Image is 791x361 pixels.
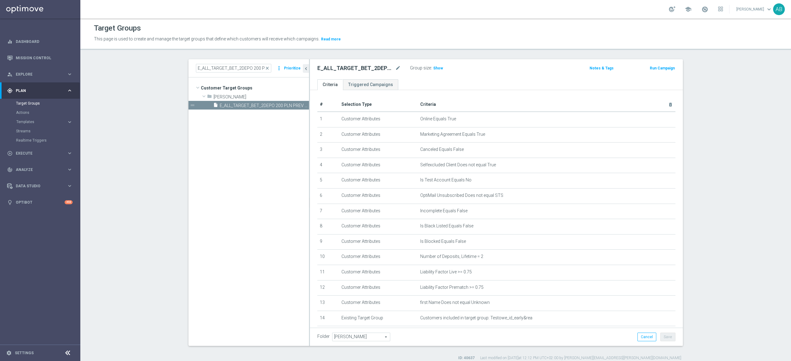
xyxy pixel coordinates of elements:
div: Templates [16,117,80,127]
i: lightbulb [7,200,13,205]
button: Run Campaign [649,65,675,72]
td: 2 [317,127,339,143]
div: Mission Control [7,50,73,66]
button: track_changes Analyze keyboard_arrow_right [7,167,73,172]
i: keyboard_arrow_right [67,119,73,125]
button: Cancel [637,333,656,341]
a: Target Groups [16,101,64,106]
td: Customer Attributes [339,234,418,250]
div: AB [773,3,785,15]
label: Last modified on [DATE] at 12:12 PM UTC+02:00 by [PERSON_NAME][EMAIL_ADDRESS][PERSON_NAME][DOMAIN... [480,355,681,361]
td: Customer Attributes [339,326,418,342]
h1: Target Groups [94,24,141,33]
span: OptiMail Unsubscribed Does not equal STS [420,193,503,198]
i: equalizer [7,39,13,44]
i: track_changes [7,167,13,172]
i: keyboard_arrow_right [67,88,73,93]
i: play_circle_outline [7,151,13,156]
td: Customer Attributes [339,127,418,143]
td: 4 [317,158,339,173]
button: Read more [320,36,341,43]
span: school [685,6,692,13]
button: equalizer Dashboard [7,39,73,44]
a: Actions [16,110,64,115]
td: 12 [317,280,339,296]
span: Show [433,66,443,70]
span: Selfexcluded Client Does not equal True [420,162,496,168]
label: Folder [317,334,330,339]
i: settings [6,350,12,356]
input: Quick find group or folder [196,64,271,73]
span: Customers included in target group: Testowe_id_early&rea [420,315,532,321]
td: Customer Attributes [339,143,418,158]
button: Templates keyboard_arrow_right [16,119,73,124]
div: Analyze [7,167,67,172]
td: Customer Attributes [339,265,418,280]
td: Existing Target Group [339,311,418,326]
i: keyboard_arrow_right [67,183,73,189]
i: gps_fixed [7,88,13,93]
span: Marketing Agreement Equals True [420,132,485,137]
div: Actions [16,108,80,117]
td: 15 [317,326,339,342]
div: Templates [16,120,67,124]
td: Customer Attributes [339,158,418,173]
button: Mission Control [7,56,73,60]
span: keyboard_arrow_down [766,6,772,13]
span: Incomplete Equals False [420,208,467,214]
td: 8 [317,219,339,234]
td: Customer Attributes [339,188,418,204]
span: Number of Deposits, Lifetime = 2 [420,254,483,259]
span: Liability Factor Prematch >= 0.75 [420,285,484,290]
h2: E_ALL_TARGET_BET_2DEPO 200 PLN PREV MONTH_200825 [317,64,394,72]
span: Canceled Equals False [420,147,464,152]
th: # [317,98,339,112]
div: lightbulb Optibot +10 [7,200,73,205]
i: mode_edit [395,64,401,72]
button: chevron_left [303,64,309,73]
i: delete_forever [668,102,673,107]
td: 1 [317,112,339,127]
td: 14 [317,311,339,326]
span: This page is used to create and manage the target groups that define which customers will receive... [94,36,319,41]
span: Tomasz K. [214,94,309,100]
span: close [265,66,270,71]
td: Customer Attributes [339,173,418,189]
div: +10 [65,200,73,204]
td: 3 [317,143,339,158]
button: play_circle_outline Execute keyboard_arrow_right [7,151,73,156]
div: Data Studio keyboard_arrow_right [7,184,73,189]
a: Optibot [16,194,65,210]
i: insert_drive_file [213,102,218,110]
button: Save [660,333,675,341]
span: Is Black Listed Equals False [420,223,473,229]
a: [PERSON_NAME]keyboard_arrow_down [736,5,773,14]
div: Explore [7,72,67,77]
i: chevron_left [303,66,309,72]
i: more_vert [276,64,282,73]
td: Customer Attributes [339,280,418,296]
td: 10 [317,250,339,265]
span: E_ALL_TARGET_BET_2DEPO 200 PLN PREV MONTH_200825 [220,103,309,108]
span: Execute [16,151,67,155]
td: Customer Attributes [339,112,418,127]
span: Analyze [16,168,67,172]
span: Customer Target Groups [201,84,309,92]
span: first Name Does not equal Unknown [420,300,490,305]
label: ID: 40637 [458,355,475,361]
a: Mission Control [16,50,73,66]
td: Customer Attributes [339,250,418,265]
div: Dashboard [7,33,73,50]
div: Plan [7,88,67,93]
td: Customer Attributes [339,204,418,219]
div: Streams [16,127,80,136]
i: folder [207,94,212,101]
div: Data Studio [7,183,67,189]
a: Criteria [317,79,343,90]
td: Customer Attributes [339,219,418,234]
td: 9 [317,234,339,250]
